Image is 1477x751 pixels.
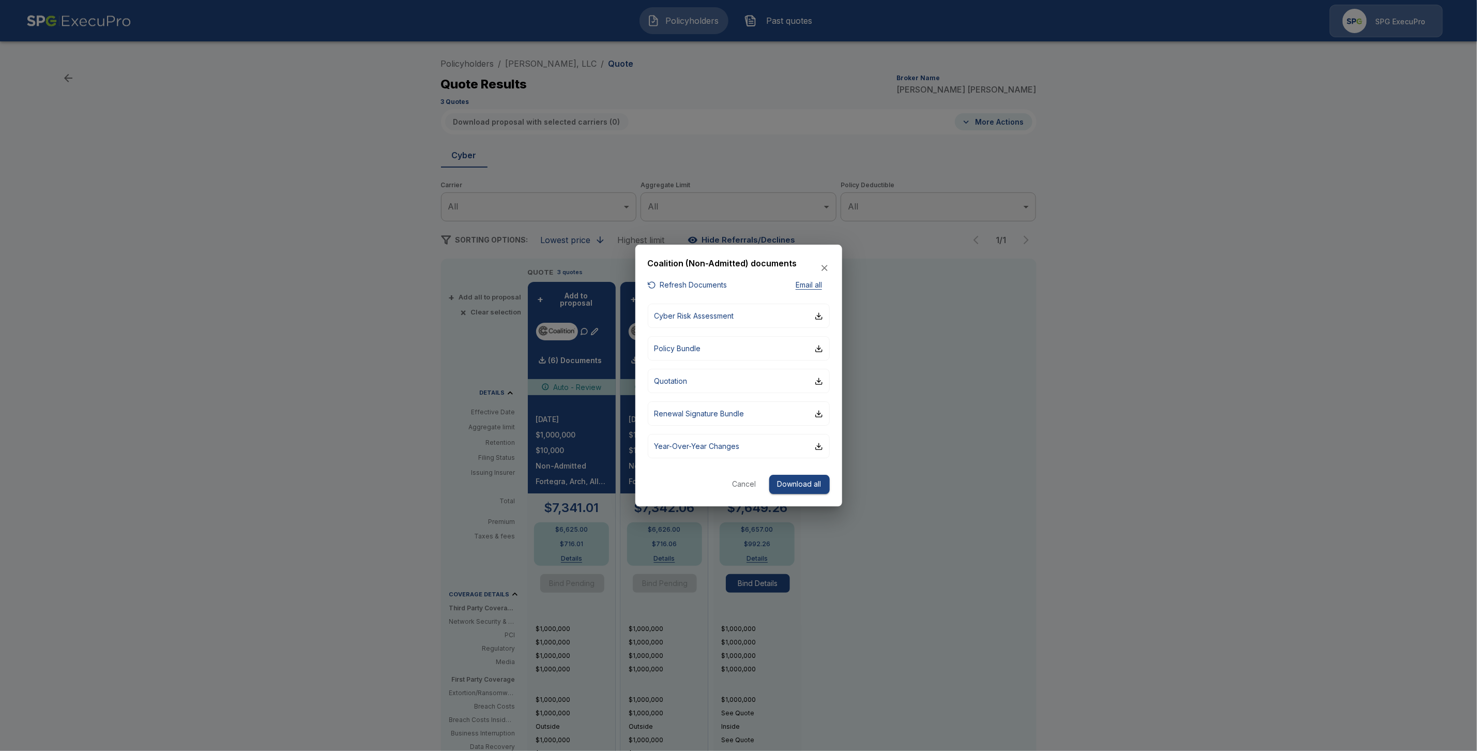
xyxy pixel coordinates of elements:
[788,279,830,292] button: Email all
[648,279,727,292] button: Refresh Documents
[648,336,830,361] button: Policy Bundle
[654,343,701,354] p: Policy Bundle
[648,304,830,328] button: Cyber Risk Assessment
[769,475,830,494] button: Download all
[654,408,744,419] p: Renewal Signature Bundle
[648,257,797,271] h6: Coalition (Non-Admitted) documents
[728,475,761,494] button: Cancel
[648,434,830,458] button: Year-Over-Year Changes
[654,375,688,386] p: Quotation
[654,441,740,452] p: Year-Over-Year Changes
[654,310,734,321] p: Cyber Risk Assessment
[648,401,830,426] button: Renewal Signature Bundle
[648,369,830,393] button: Quotation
